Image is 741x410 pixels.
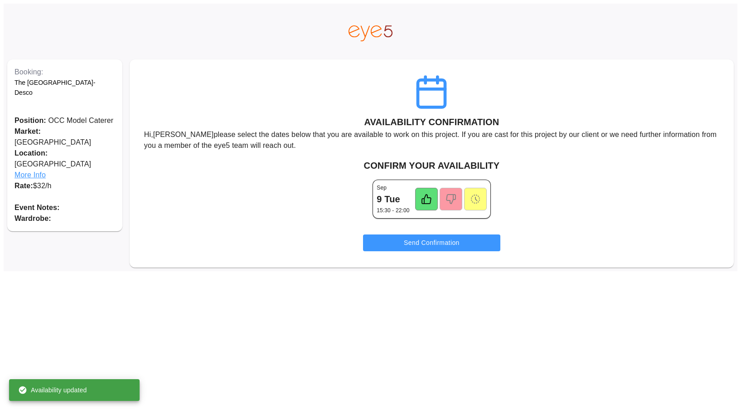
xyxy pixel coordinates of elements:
h6: AVAILABILITY CONFIRMATION [364,115,499,129]
button: Send Confirmation [363,234,500,251]
p: The [GEOGRAPHIC_DATA]- Desco [15,78,115,98]
p: 15:30 - 22:00 [377,206,409,215]
p: [GEOGRAPHIC_DATA] [15,148,115,181]
h6: CONFIRM YOUR AVAILABILITY [137,158,726,173]
p: Booking: [15,67,115,78]
p: $ 32 /h [15,181,115,191]
h6: 9 Tue [377,192,400,206]
span: Rate: [15,182,33,190]
p: OCC Model Caterer [15,115,115,126]
p: Hi, [PERSON_NAME] please select the dates below that you are available to work on this project. I... [144,129,719,151]
div: Availability updated [18,382,87,398]
span: Location: [15,148,115,159]
span: Market: [15,127,41,135]
span: Position: [15,117,46,124]
span: More Info [15,170,115,181]
p: Event Notes: [15,202,115,213]
p: [GEOGRAPHIC_DATA] [15,126,115,148]
img: eye5 [349,25,392,41]
p: Wardrobe: [15,213,115,224]
p: Sep [377,184,387,192]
